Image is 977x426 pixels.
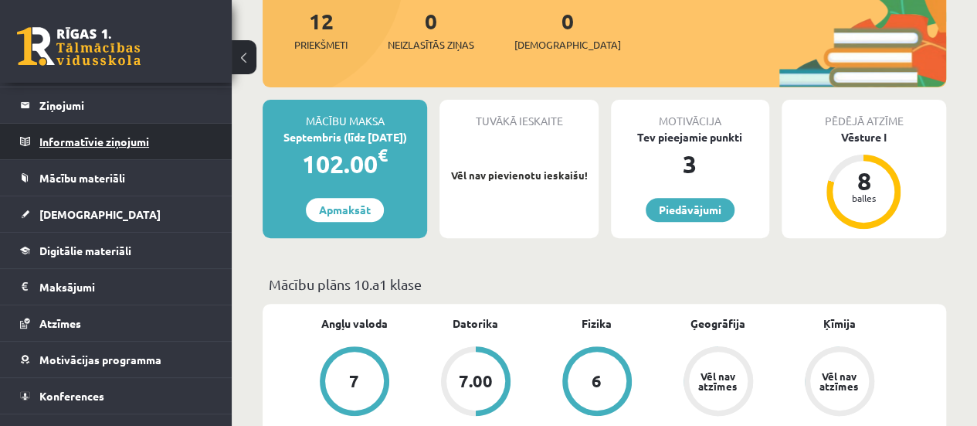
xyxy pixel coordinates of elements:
[840,169,887,193] div: 8
[782,129,946,145] div: Vēsture I
[514,7,621,53] a: 0[DEMOGRAPHIC_DATA]
[611,145,769,182] div: 3
[20,160,212,196] a: Mācību materiāli
[690,315,745,332] a: Ģeogrāfija
[39,244,131,257] span: Digitālie materiāli
[514,37,621,53] span: [DEMOGRAPHIC_DATA]
[349,373,359,390] div: 7
[321,315,388,332] a: Angļu valoda
[39,389,104,403] span: Konferences
[20,342,212,377] a: Motivācijas programma
[378,144,388,166] span: €
[39,171,125,185] span: Mācību materiāli
[39,269,212,305] legend: Maksājumi
[263,129,427,145] div: Septembris (līdz [DATE])
[269,274,940,295] p: Mācību plāns 10.a1 klase
[453,315,498,332] a: Datorika
[293,346,415,419] a: 7
[536,346,657,419] a: 6
[657,346,779,419] a: Vēl nav atzīmes
[39,353,161,366] span: Motivācijas programma
[447,168,590,183] p: Vēl nav pievienotu ieskaišu!
[294,7,348,53] a: 12Priekšmeti
[263,145,427,182] div: 102.00
[782,129,946,231] a: Vēsture I 8 balles
[39,124,212,159] legend: Informatīvie ziņojumi
[20,378,212,414] a: Konferences
[20,305,212,341] a: Atzīmes
[782,100,946,129] div: Pēdējā atzīme
[646,198,734,222] a: Piedāvājumi
[20,233,212,268] a: Digitālie materiāli
[388,7,474,53] a: 0Neizlasītās ziņas
[263,100,427,129] div: Mācību maksa
[20,87,212,123] a: Ziņojumi
[39,87,212,123] legend: Ziņojumi
[840,193,887,203] div: balles
[779,346,900,419] a: Vēl nav atzīmes
[611,129,769,145] div: Tev pieejamie punkti
[582,315,612,332] a: Fizika
[17,27,141,66] a: Rīgas 1. Tālmācības vidusskola
[39,207,161,221] span: [DEMOGRAPHIC_DATA]
[592,373,602,390] div: 6
[439,100,598,129] div: Tuvākā ieskaite
[294,37,348,53] span: Priekšmeti
[611,100,769,129] div: Motivācija
[818,371,861,391] div: Vēl nav atzīmes
[415,346,536,419] a: 7.00
[697,371,740,391] div: Vēl nav atzīmes
[823,315,856,332] a: Ķīmija
[388,37,474,53] span: Neizlasītās ziņas
[20,124,212,159] a: Informatīvie ziņojumi
[459,373,493,390] div: 7.00
[20,196,212,232] a: [DEMOGRAPHIC_DATA]
[306,198,384,222] a: Apmaksāt
[20,269,212,305] a: Maksājumi
[39,316,81,330] span: Atzīmes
